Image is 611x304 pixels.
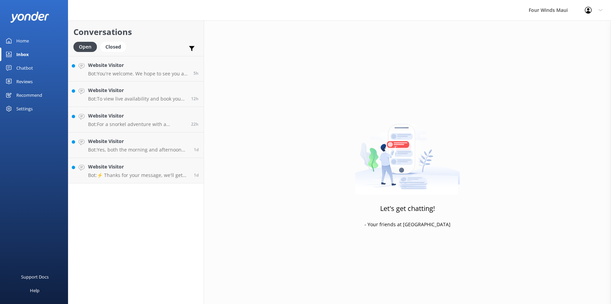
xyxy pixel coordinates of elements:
[16,102,33,115] div: Settings
[16,61,33,75] div: Chatbot
[68,132,204,158] a: Website VisitorBot:Yes, both the morning and afternoon tours meet at the same location: [GEOGRAPH...
[88,61,188,69] h4: Website Visitor
[100,42,126,52] div: Closed
[16,75,33,88] div: Reviews
[355,110,460,195] img: artwork of a man stealing a conversation from at giant smartphone
[73,42,97,52] div: Open
[30,284,39,297] div: Help
[21,270,49,284] div: Support Docs
[68,158,204,183] a: Website VisitorBot:⚡ Thanks for your message, we'll get back to you as soon as we can. Feel free ...
[68,56,204,82] a: Website VisitorBot:You're welcome. We hope to see you at [GEOGRAPHIC_DATA] soon!5h
[88,71,188,77] p: Bot: You're welcome. We hope to see you at [GEOGRAPHIC_DATA] soon!
[191,96,199,102] span: Sep 22 2025 10:32pm (UTC -10:00) Pacific/Honolulu
[68,107,204,132] a: Website VisitorBot:For a snorkel adventure with a [DEMOGRAPHIC_DATA], please note that the Maui M...
[16,34,29,48] div: Home
[193,70,199,76] span: Sep 23 2025 05:52am (UTC -10:00) Pacific/Honolulu
[364,221,451,228] p: - Your friends at [GEOGRAPHIC_DATA]
[10,12,49,23] img: yonder-white-logo.png
[194,147,199,153] span: Sep 22 2025 10:08am (UTC -10:00) Pacific/Honolulu
[16,88,42,102] div: Recommend
[88,147,189,153] p: Bot: Yes, both the morning and afternoon tours meet at the same location: [GEOGRAPHIC_DATA].
[380,203,435,214] h3: Let's get chatting!
[88,172,189,178] p: Bot: ⚡ Thanks for your message, we'll get back to you as soon as we can. Feel free to also call a...
[100,43,130,50] a: Closed
[191,121,199,127] span: Sep 22 2025 12:09pm (UTC -10:00) Pacific/Honolulu
[88,112,186,120] h4: Website Visitor
[88,121,186,127] p: Bot: For a snorkel adventure with a [DEMOGRAPHIC_DATA], please note that the Maui Magic tour is f...
[88,87,186,94] h4: Website Visitor
[88,138,189,145] h4: Website Visitor
[88,96,186,102] p: Bot: To view live availability and book your tour, please visit [URL][DOMAIN_NAME].
[16,48,29,61] div: Inbox
[73,25,199,38] h2: Conversations
[88,163,189,171] h4: Website Visitor
[68,82,204,107] a: Website VisitorBot:To view live availability and book your tour, please visit [URL][DOMAIN_NAME].12h
[73,43,100,50] a: Open
[194,172,199,178] span: Sep 22 2025 09:27am (UTC -10:00) Pacific/Honolulu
